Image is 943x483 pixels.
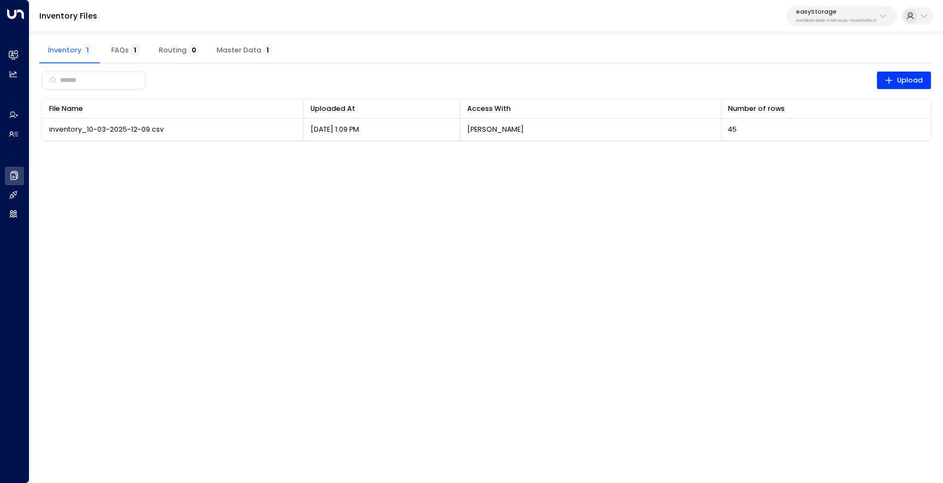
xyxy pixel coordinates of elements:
span: Routing [159,46,199,55]
p: [PERSON_NAME] [467,125,524,134]
button: Upload [877,72,931,89]
div: Uploaded At [311,103,453,115]
div: Uploaded At [311,103,355,115]
span: Upload [885,74,923,86]
button: easyStorageb4f09b35-6698-4786-bcde-ffeb9f535e2f [786,6,897,26]
span: Inventory [48,46,92,55]
span: inventory_10-03-2025-12-09.csv [49,125,164,134]
span: 1 [83,44,92,56]
p: easyStorage [796,9,876,15]
p: b4f09b35-6698-4786-bcde-ffeb9f535e2f [796,19,876,23]
span: 1 [130,44,140,56]
div: Number of rows [728,103,785,115]
p: [DATE] 1:09 PM [311,125,359,134]
div: Number of rows [728,103,923,115]
div: File Name [49,103,296,115]
div: File Name [49,103,83,115]
span: FAQs [111,46,140,55]
span: 0 [188,44,199,56]
span: Master Data [217,46,272,55]
a: Inventory Files [39,10,97,21]
span: 45 [728,125,737,134]
span: 1 [263,44,272,56]
div: Access With [467,103,714,115]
